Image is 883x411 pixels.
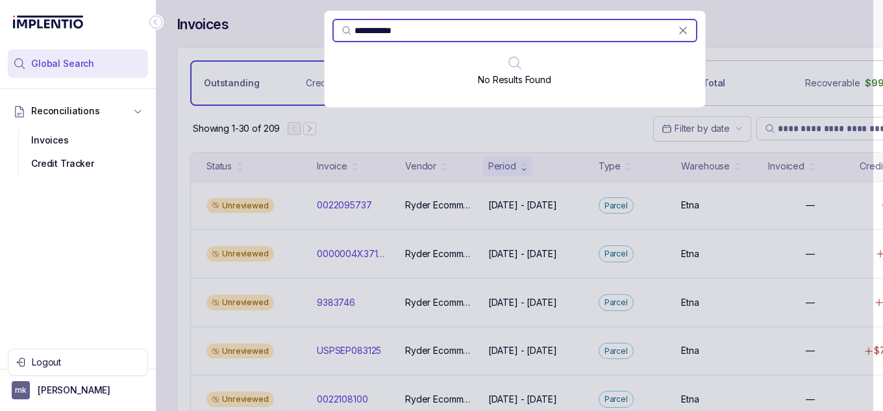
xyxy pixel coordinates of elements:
[8,97,148,125] button: Reconciliations
[12,381,144,399] button: User initials[PERSON_NAME]
[478,73,551,86] p: No Results Found
[32,356,140,369] p: Logout
[31,105,100,118] span: Reconciliations
[12,381,30,399] span: User initials
[18,129,138,152] div: Invoices
[31,57,94,70] span: Global Search
[18,152,138,175] div: Credit Tracker
[8,126,148,179] div: Reconciliations
[148,14,164,30] div: Collapse Icon
[38,384,110,397] p: [PERSON_NAME]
